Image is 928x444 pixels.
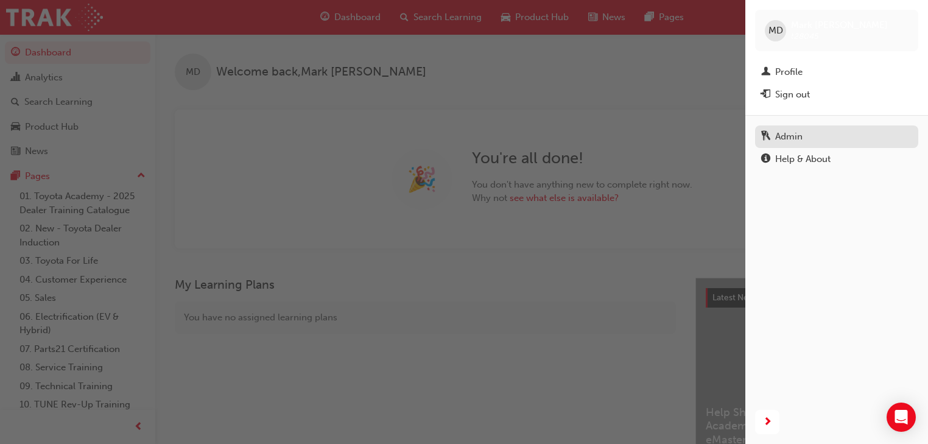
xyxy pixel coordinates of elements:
[791,19,888,30] span: Mark [PERSON_NAME]
[761,132,770,143] span: keys-icon
[775,130,803,144] div: Admin
[755,83,918,106] button: Sign out
[761,154,770,165] span: info-icon
[887,403,916,432] div: Open Intercom Messenger
[761,90,770,100] span: exit-icon
[775,88,810,102] div: Sign out
[755,125,918,148] a: Admin
[768,24,783,38] span: MD
[791,31,819,41] span: t28045
[755,148,918,171] a: Help & About
[775,152,831,166] div: Help & About
[755,61,918,83] a: Profile
[761,67,770,78] span: man-icon
[775,65,803,79] div: Profile
[763,415,772,430] span: next-icon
